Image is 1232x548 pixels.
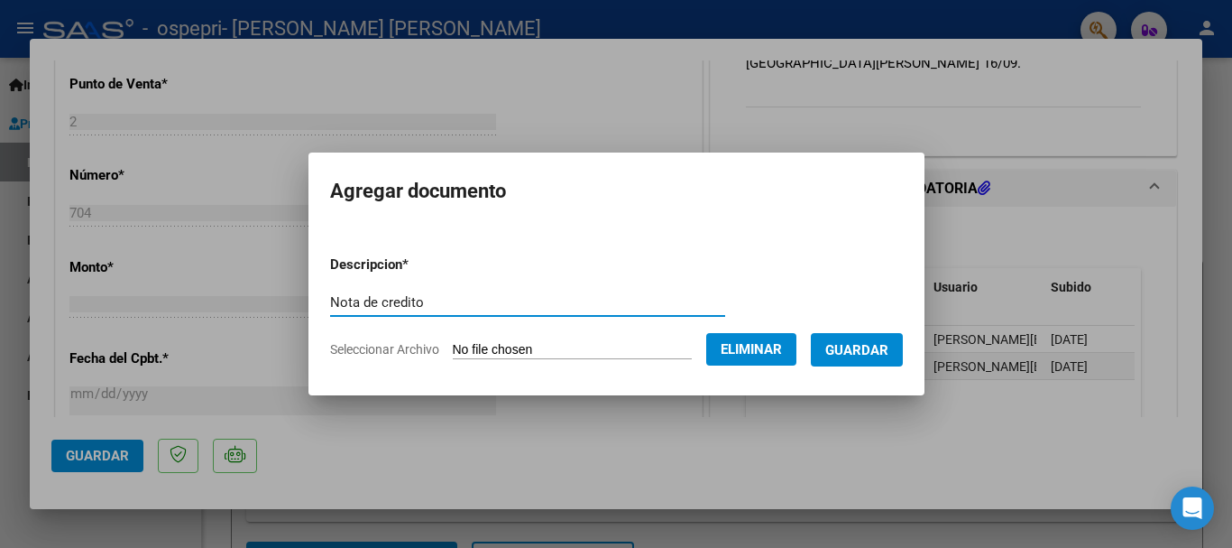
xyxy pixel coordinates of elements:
[811,333,903,367] button: Guardar
[825,342,888,358] span: Guardar
[1171,487,1214,530] div: Open Intercom Messenger
[330,255,502,275] p: Descripcion
[330,174,903,209] h2: Agregar documento
[706,333,796,366] button: Eliminar
[330,342,439,357] span: Seleccionar Archivo
[721,341,782,358] span: Eliminar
